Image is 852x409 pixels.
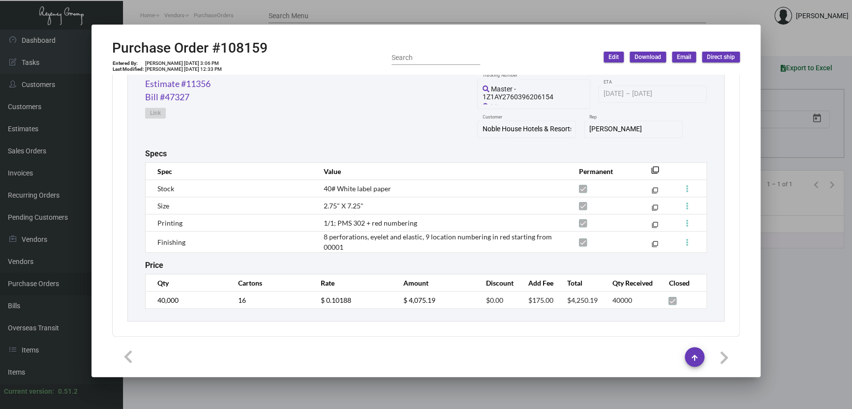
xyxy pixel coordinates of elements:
div: 0.51.2 [58,386,78,397]
span: – [626,90,630,98]
mat-icon: filter_none [652,189,658,196]
td: Last Modified: [112,66,145,72]
a: Bill #47327 [145,90,189,104]
span: Direct ship [707,53,735,61]
span: 40# White label paper [324,184,391,193]
th: Spec [146,163,314,180]
span: Size [157,202,169,210]
h2: Specs [145,149,167,158]
span: $0.00 [486,296,503,304]
span: Finishing [157,238,185,246]
button: Edit [604,52,624,62]
span: Printing [157,219,183,227]
th: Qty Received [603,274,659,292]
button: Email [672,52,696,62]
span: Edit [609,53,619,61]
span: Download [635,53,661,61]
mat-icon: filter_none [652,206,658,213]
button: Download [630,52,666,62]
th: Total [557,274,603,292]
h2: Price [145,261,163,270]
td: Entered By: [112,60,145,66]
span: $175.00 [528,296,553,304]
th: Discount [476,274,518,292]
mat-icon: filter_none [652,243,658,249]
th: Permanent [569,163,637,180]
th: Value [314,163,569,180]
th: Cartons [228,274,311,292]
span: 40000 [612,296,632,304]
th: Rate [311,274,394,292]
th: Amount [394,274,476,292]
th: Add Fee [518,274,558,292]
th: Closed [659,274,706,292]
span: $4,250.19 [567,296,598,304]
td: [PERSON_NAME] [DATE] 12:33 PM [145,66,222,72]
span: Email [677,53,691,61]
mat-icon: filter_none [652,224,658,230]
button: Direct ship [702,52,740,62]
span: Master - 1Z1AY2760396206154 [483,85,553,101]
h2: Purchase Order #108159 [112,40,268,57]
th: Qty [146,274,228,292]
div: Current version: [4,386,54,397]
mat-icon: filter_none [651,169,659,177]
input: Start date [604,90,624,98]
span: Stock [157,184,174,193]
span: Link [150,109,161,117]
button: Link [145,108,166,118]
a: Estimate #11356 [145,77,211,90]
span: 2.75" X 7.25" [324,202,364,210]
input: End date [632,90,679,98]
span: 8 perforations, eyelet and elastic, 9 location numbering in red starting from 00001 [324,233,552,251]
span: 1/1; PMS 302 + red numbering [324,219,417,227]
td: [PERSON_NAME] [DATE] 3:06 PM [145,60,222,66]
